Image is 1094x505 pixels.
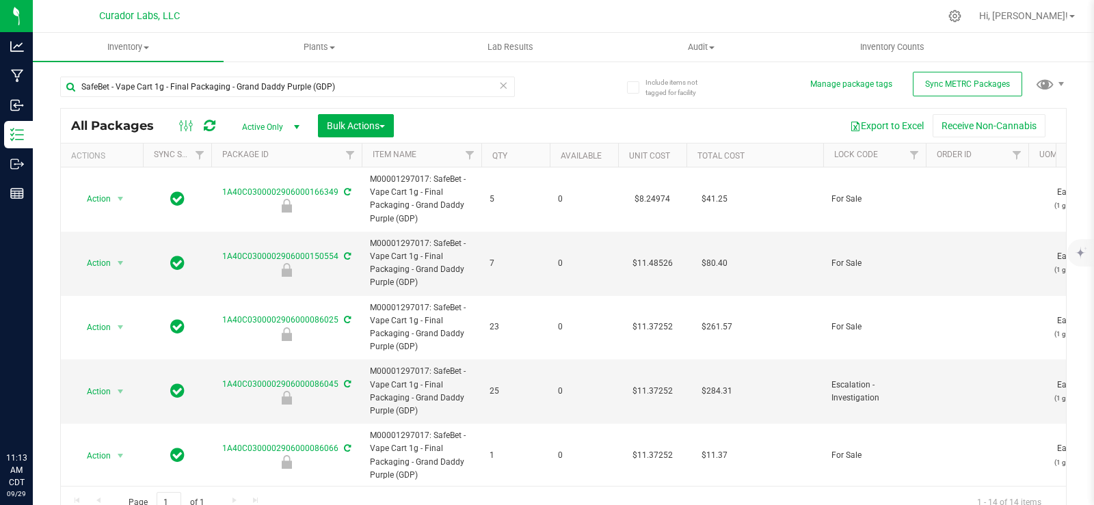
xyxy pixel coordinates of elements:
span: For Sale [831,449,918,462]
a: Filter [459,144,481,167]
span: $41.25 [695,189,734,209]
p: 09/29 [6,489,27,499]
inline-svg: Reports [10,187,24,200]
span: Action [75,446,111,465]
span: Audit [606,41,796,53]
a: Total Cost [697,151,745,161]
p: 11:13 AM CDT [6,452,27,489]
span: In Sync [170,317,185,336]
span: Sync METRC Packages [925,79,1010,89]
div: Escalation - Investigation [209,391,364,405]
span: In Sync [170,189,185,208]
a: 1A40C0300002906000086045 [222,379,338,389]
td: $11.37252 [618,424,686,488]
span: Bulk Actions [327,120,385,131]
span: 0 [558,449,610,462]
a: Inventory [33,33,224,62]
a: Order Id [937,150,972,159]
a: Qty [492,151,507,161]
span: 0 [558,320,610,333]
a: Filter [189,144,211,167]
a: Filter [339,144,362,167]
span: M00001297017: SafeBet - Vape Cart 1g - Final Packaging - Grand Daddy Purple (GDP) [370,301,473,354]
span: select [112,382,129,401]
span: M00001297017: SafeBet - Vape Cart 1g - Final Packaging - Grand Daddy Purple (GDP) [370,429,473,482]
inline-svg: Inventory [10,128,24,141]
span: Sync from Compliance System [342,315,351,325]
span: $80.40 [695,254,734,273]
span: select [112,254,129,273]
td: $11.48526 [618,232,686,296]
span: Hi, [PERSON_NAME]! [979,10,1068,21]
a: Package ID [222,150,269,159]
button: Bulk Actions [318,114,394,137]
td: $8.24974 [618,167,686,232]
a: Lab Results [415,33,606,62]
a: 1A40C0300002906000166349 [222,187,338,197]
a: Item Name [373,150,416,159]
td: $11.37252 [618,296,686,360]
button: Receive Non-Cannabis [933,114,1045,137]
button: Sync METRC Packages [913,72,1022,96]
span: Action [75,382,111,401]
span: M00001297017: SafeBet - Vape Cart 1g - Final Packaging - Grand Daddy Purple (GDP) [370,365,473,418]
span: 1 [490,449,542,462]
span: Sync from Compliance System [342,379,351,389]
a: Unit Cost [629,151,670,161]
span: Action [75,318,111,337]
span: In Sync [170,254,185,273]
inline-svg: Inbound [10,98,24,112]
inline-svg: Analytics [10,40,24,53]
span: 25 [490,385,542,398]
span: Lab Results [469,41,552,53]
span: Sync from Compliance System [342,251,351,261]
span: In Sync [170,446,185,465]
span: 23 [490,320,542,333]
span: Sync from Compliance System [342,443,351,453]
a: 1A40C0300002906000086025 [222,315,338,325]
a: Inventory Counts [797,33,987,62]
span: Escalation - Investigation [831,379,918,405]
span: Curador Labs, LLC [99,10,180,22]
inline-svg: Manufacturing [10,69,24,83]
span: 5 [490,193,542,206]
span: 0 [558,385,610,398]
span: 0 [558,257,610,270]
a: 1A40C0300002906000150554 [222,251,338,261]
div: Manage settings [946,10,963,23]
span: For Sale [831,320,918,333]
span: Action [75,189,111,208]
a: Sync Status [154,150,206,159]
a: Lock Code [834,150,878,159]
iframe: Resource center unread badge [40,394,57,410]
span: Inventory [33,41,224,53]
div: For Sale [209,327,364,341]
div: For Sale [209,263,364,277]
inline-svg: Outbound [10,157,24,171]
span: All Packages [71,118,168,133]
div: For Sale [209,199,364,213]
span: 0 [558,193,610,206]
td: $11.37252 [618,359,686,424]
div: Actions [71,151,137,161]
span: select [112,446,129,465]
button: Export to Excel [841,114,933,137]
span: In Sync [170,381,185,400]
span: Clear [498,77,508,94]
a: Available [561,151,602,161]
a: Plants [224,33,414,62]
button: Manage package tags [810,79,892,90]
span: 7 [490,257,542,270]
span: For Sale [831,257,918,270]
span: $11.37 [695,446,734,465]
div: For Sale [209,455,364,469]
a: UOM [1039,150,1057,159]
span: $261.57 [695,317,739,337]
span: For Sale [831,193,918,206]
iframe: Resource center [14,396,55,437]
span: $284.31 [695,381,739,401]
span: Action [75,254,111,273]
span: Inventory Counts [842,41,943,53]
span: M00001297017: SafeBet - Vape Cart 1g - Final Packaging - Grand Daddy Purple (GDP) [370,237,473,290]
span: Include items not tagged for facility [645,77,714,98]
